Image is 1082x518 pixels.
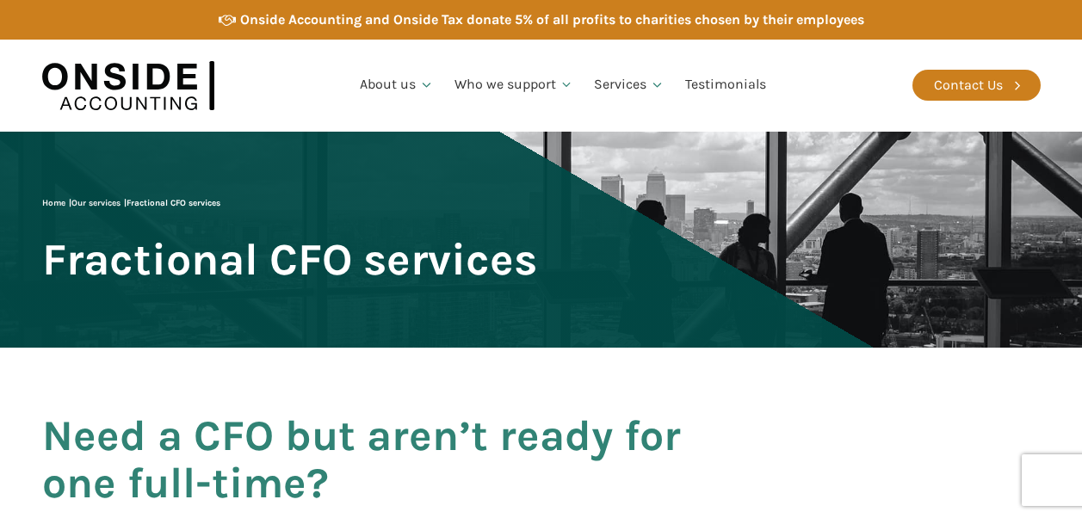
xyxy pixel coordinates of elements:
img: Onside Accounting [42,52,214,119]
a: Our services [71,198,121,208]
a: About us [349,56,444,114]
span: Fractional CFO services [42,236,537,283]
a: Testimonials [675,56,776,114]
div: Contact Us [934,74,1003,96]
a: Who we support [444,56,584,114]
span: Fractional CFO services [127,198,220,208]
a: Home [42,198,65,208]
a: Services [584,56,675,114]
div: Onside Accounting and Onside Tax donate 5% of all profits to charities chosen by their employees [240,9,864,31]
a: Contact Us [912,70,1041,101]
span: | | [42,198,220,208]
